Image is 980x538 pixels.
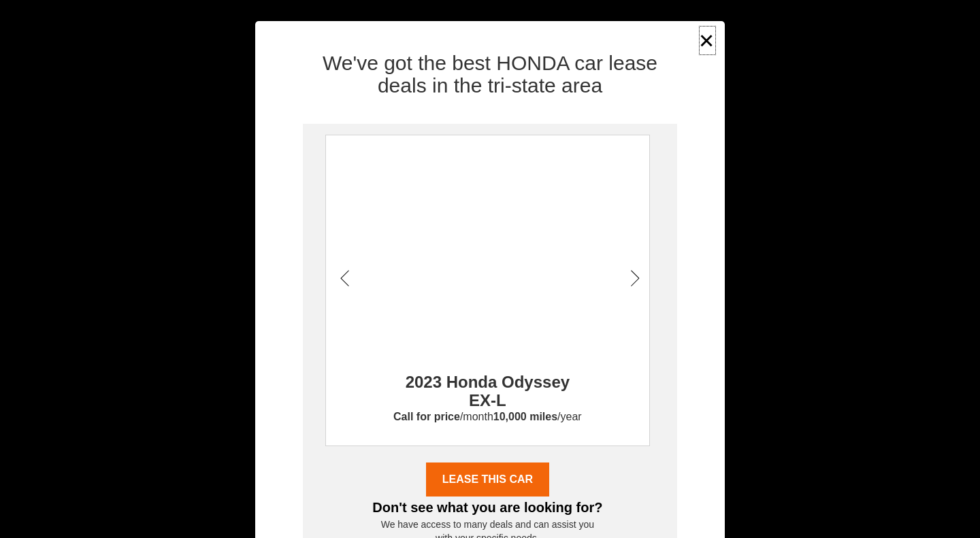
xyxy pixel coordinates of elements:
[265,52,714,97] h2: We've got the best HONDA car lease deals in the tri-state area
[325,497,650,518] h3: Don't see what you are looking for?
[426,463,549,497] a: Lease THIS CAR
[697,24,717,57] button: ×
[326,409,649,425] p: /month /year
[493,411,557,422] strong: 10,000 miles
[391,349,583,409] h2: 2023 Honda Odyssey EX-L
[393,411,460,422] strong: Call for price
[326,258,649,425] a: 2023 Honda Odyssey EX-LCall for price/month10,000 miles/year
